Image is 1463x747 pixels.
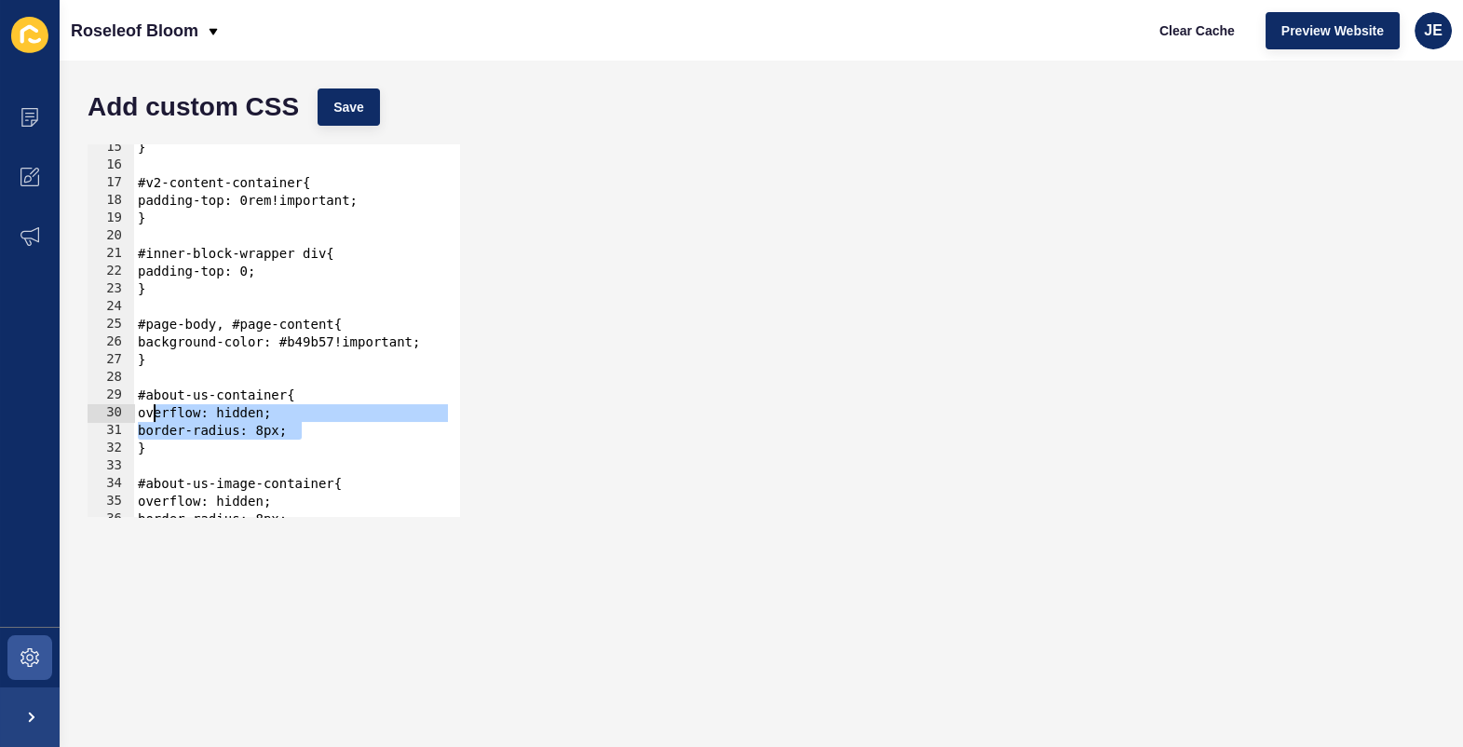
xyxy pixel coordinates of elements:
[88,280,134,298] div: 23
[88,457,134,475] div: 33
[88,422,134,440] div: 31
[88,475,134,493] div: 34
[88,333,134,351] div: 26
[88,245,134,263] div: 21
[1266,12,1400,49] button: Preview Website
[88,510,134,528] div: 36
[1424,21,1443,40] span: JE
[88,263,134,280] div: 22
[88,192,134,210] div: 18
[88,298,134,316] div: 24
[88,493,134,510] div: 35
[1281,21,1384,40] span: Preview Website
[318,88,380,126] button: Save
[71,7,198,54] p: Roseleof Bloom
[88,440,134,457] div: 32
[88,351,134,369] div: 27
[1159,21,1235,40] span: Clear Cache
[88,227,134,245] div: 20
[1144,12,1251,49] button: Clear Cache
[88,404,134,422] div: 30
[88,139,134,156] div: 15
[88,316,134,333] div: 25
[88,174,134,192] div: 17
[333,98,364,116] span: Save
[88,98,299,116] h1: Add custom CSS
[88,387,134,404] div: 29
[88,210,134,227] div: 19
[88,369,134,387] div: 28
[88,156,134,174] div: 16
